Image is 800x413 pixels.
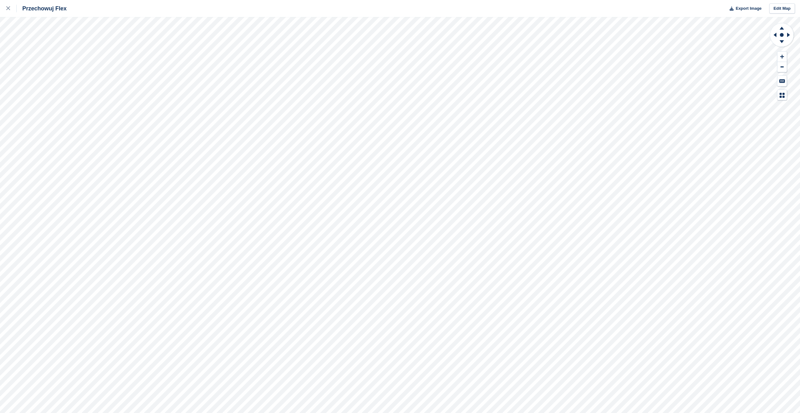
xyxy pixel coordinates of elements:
button: Export Image [726,3,762,14]
button: Zoom In [777,52,787,62]
button: Zoom Out [777,62,787,72]
button: Keyboard Shortcuts [777,76,787,86]
span: Export Image [736,5,761,12]
a: Edit Map [769,3,795,14]
div: Przechowuj Flex [17,5,67,12]
button: Map Legend [777,90,787,100]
